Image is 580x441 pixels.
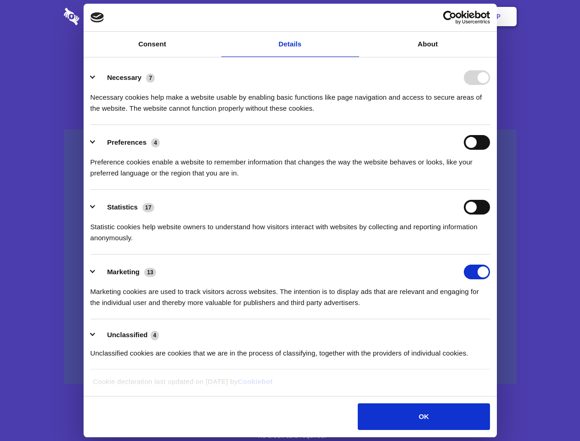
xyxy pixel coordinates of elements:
span: 4 [151,138,160,147]
div: Unclassified cookies are cookies that we are in the process of classifying, together with the pro... [90,341,490,359]
button: Unclassified (4) [90,329,165,341]
label: Preferences [107,138,146,146]
span: 4 [151,331,159,340]
span: 13 [144,268,156,277]
label: Marketing [107,268,140,276]
button: Necessary (7) [90,70,161,85]
a: Wistia video thumbnail [64,130,517,384]
div: Cookie declaration last updated on [DATE] by [86,376,494,394]
span: 17 [142,203,154,212]
button: Preferences (4) [90,135,166,150]
span: 7 [146,73,155,83]
button: Statistics (17) [90,200,160,215]
img: logo-wordmark-white-trans-d4663122ce5f474addd5e946df7df03e33cb6a1c49d2221995e7729f52c070b2.svg [64,8,142,25]
img: logo [90,12,104,23]
a: About [359,32,497,57]
div: Marketing cookies are used to track visitors across websites. The intention is to display ads tha... [90,279,490,308]
a: Usercentrics Cookiebot - opens in a new window [410,11,490,24]
h1: Eliminate Slack Data Loss. [64,41,517,74]
label: Statistics [107,203,138,211]
a: Consent [84,32,221,57]
a: Login [417,2,456,31]
iframe: Drift Widget Chat Controller [534,395,569,430]
div: Preference cookies enable a website to remember information that changes the way the website beha... [90,150,490,179]
h4: Auto-redaction of sensitive data, encrypted data sharing and self-destructing private chats. Shar... [64,84,517,114]
label: Necessary [107,73,141,81]
a: Details [221,32,359,57]
button: OK [358,403,490,430]
div: Necessary cookies help make a website usable by enabling basic functions like page navigation and... [90,85,490,114]
button: Marketing (13) [90,265,162,279]
a: Cookiebot [238,378,273,385]
a: Pricing [270,2,310,31]
div: Statistic cookies help website owners to understand how visitors interact with websites by collec... [90,215,490,243]
a: Contact [372,2,415,31]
